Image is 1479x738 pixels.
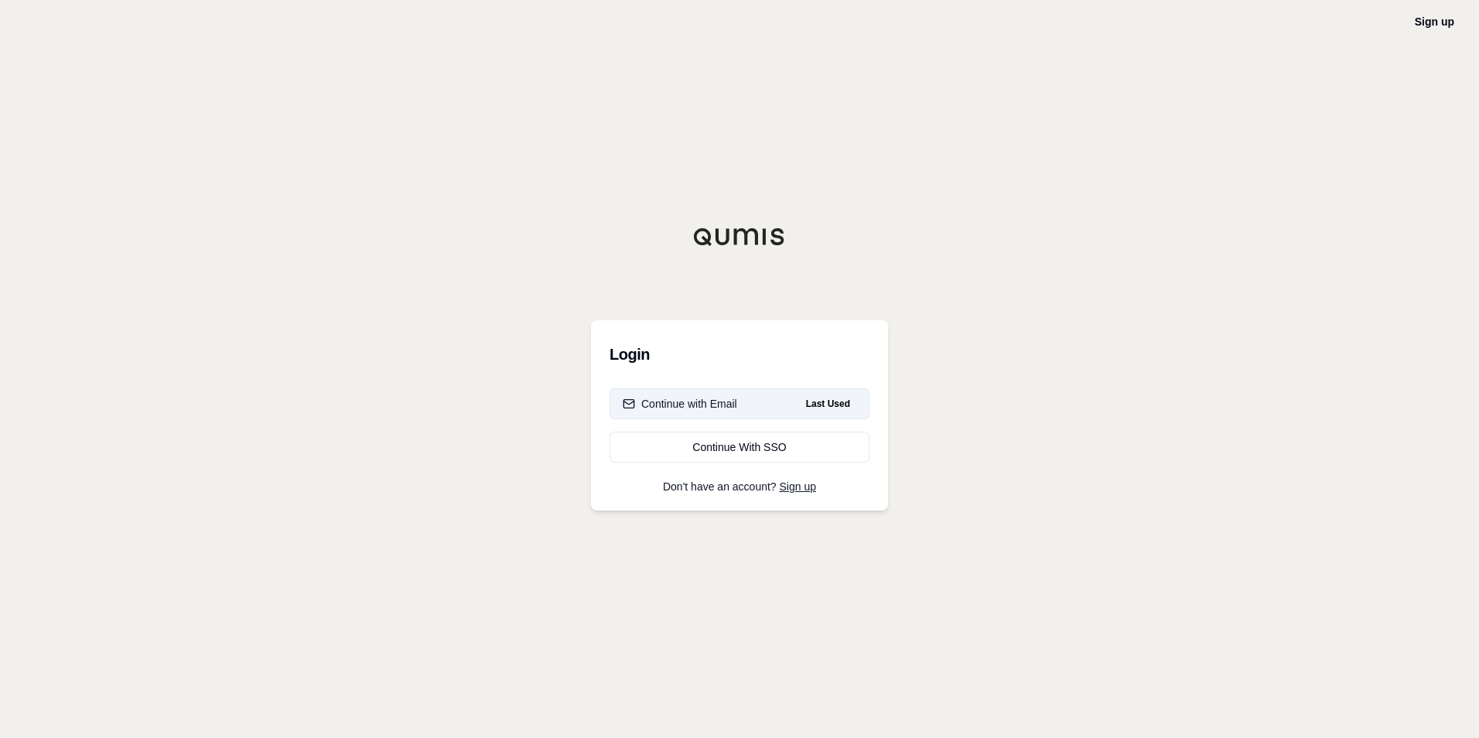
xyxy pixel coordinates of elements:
[693,227,786,246] img: Qumis
[800,395,856,413] span: Last Used
[610,388,869,419] button: Continue with EmailLast Used
[623,439,856,455] div: Continue With SSO
[1415,15,1454,28] a: Sign up
[610,432,869,463] a: Continue With SSO
[610,339,869,370] h3: Login
[780,480,816,493] a: Sign up
[610,481,869,492] p: Don't have an account?
[623,396,737,412] div: Continue with Email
